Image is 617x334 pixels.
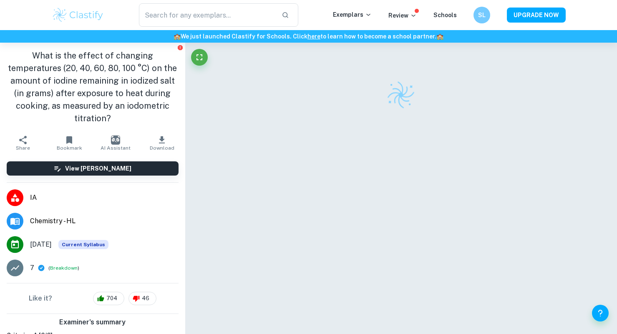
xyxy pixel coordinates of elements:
button: AI Assistant [93,131,139,155]
span: 🏫 [174,33,181,40]
div: This exemplar is based on the current syllabus. Feel free to refer to it for inspiration/ideas wh... [58,240,108,249]
h6: We just launched Clastify for Schools. Click to learn how to become a school partner. [2,32,615,41]
span: Chemistry - HL [30,216,179,226]
h1: What is the effect of changing temperatures (20, 40, 60, 80, 100 °C) on the amount of iodine rema... [7,49,179,125]
button: Bookmark [46,131,93,155]
button: SL [473,7,490,23]
a: here [307,33,320,40]
h6: Like it? [29,293,52,303]
img: Clastify logo [52,7,105,23]
img: AI Assistant [111,135,120,145]
img: Clastify logo [385,79,417,111]
p: Exemplars [333,10,372,19]
span: Bookmark [57,145,82,151]
span: Download [150,145,174,151]
span: Share [16,145,30,151]
div: 46 [128,292,156,305]
span: 704 [102,294,122,303]
div: 704 [93,292,124,305]
a: Schools [433,12,457,18]
span: IA [30,193,179,203]
span: 46 [137,294,154,303]
button: View [PERSON_NAME] [7,161,179,176]
h6: SL [477,10,486,20]
span: AI Assistant [101,145,131,151]
button: Download [139,131,185,155]
input: Search for any exemplars... [139,3,275,27]
span: ( ) [48,264,79,272]
button: UPGRADE NOW [507,8,566,23]
button: Fullscreen [191,49,208,66]
h6: Examiner's summary [3,317,182,327]
button: Breakdown [50,264,78,272]
p: 7 [30,263,34,273]
h6: View [PERSON_NAME] [65,164,131,173]
span: Current Syllabus [58,240,108,249]
button: Report issue [177,44,184,51]
span: [DATE] [30,240,52,250]
p: Review [388,11,417,20]
span: 🏫 [436,33,443,40]
button: Help and Feedback [592,305,609,321]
